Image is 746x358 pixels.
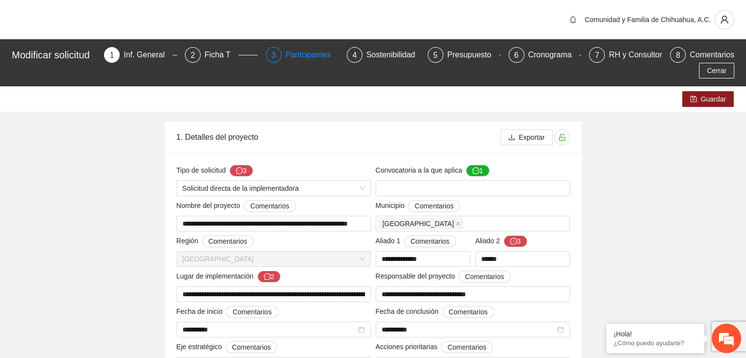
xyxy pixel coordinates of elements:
[191,51,195,59] span: 2
[449,307,488,317] span: Comentarios
[205,47,238,63] div: Ficha T
[715,10,734,29] button: user
[459,271,510,282] button: Responsable del proyecto
[177,306,278,318] span: Fecha de inicio
[177,271,281,282] span: Lugar de implementación
[707,65,726,76] span: Cerrar
[177,123,500,151] div: 1. Detalles del proyecto
[376,271,511,282] span: Responsable del proyecto
[442,306,494,318] button: Fecha de conclusión
[57,121,135,220] span: Estamos en línea.
[472,167,479,175] span: message
[528,47,580,63] div: Cronograma
[555,133,569,141] span: unlock
[614,330,697,338] div: ¡Hola!
[271,51,276,59] span: 3
[519,132,545,143] span: Exportar
[257,271,281,282] button: Lugar de implementación
[124,47,173,63] div: Inf. General
[411,236,449,247] span: Comentarios
[514,51,518,59] span: 6
[110,51,114,59] span: 1
[236,167,243,175] span: message
[232,307,271,317] span: Comentarios
[609,47,678,63] div: RH y Consultores
[433,51,437,59] span: 5
[264,273,271,281] span: message
[177,165,253,177] span: Tipo de solicitud
[182,181,365,196] span: Solicitud directa de la implementadora
[565,12,581,27] button: bell
[670,47,734,63] div: 8Comentarios
[177,200,296,212] span: Nombre del proyecto
[441,341,492,353] button: Acciones prioritarias
[376,306,494,318] span: Fecha de conclusión
[104,47,177,63] div: 1Inf. General
[447,342,486,353] span: Comentarios
[182,252,365,266] span: Chihuahua
[466,165,489,177] button: Convocatoria a la que aplica
[500,129,553,145] button: downloadExportar
[508,134,515,142] span: download
[682,91,734,107] button: saveGuardar
[475,235,527,247] span: Aliado 2
[352,51,357,59] span: 4
[699,63,734,78] button: Cerrar
[5,247,187,281] textarea: Escriba su mensaje y pulse “Intro”
[232,342,271,353] span: Comentarios
[701,94,726,104] span: Guardar
[177,341,278,353] span: Eje estratégico
[676,51,680,59] span: 8
[376,200,460,212] span: Municipio
[554,129,570,145] button: unlock
[285,47,339,63] div: Participantes
[208,236,247,247] span: Comentarios
[715,15,734,24] span: user
[585,16,711,24] span: Comunidad y Familia de Chihuahua, A.C.
[589,47,662,63] div: 7RH y Consultores
[202,235,254,247] button: Región
[230,165,253,177] button: Tipo de solicitud
[244,200,295,212] button: Nombre del proyecto
[226,306,278,318] button: Fecha de inicio
[614,339,697,347] p: ¿Cómo puedo ayudarte?
[366,47,423,63] div: Sostenibilidad
[510,238,517,246] span: message
[378,218,463,230] span: Chihuahua
[404,235,456,247] button: Aliado 1
[250,201,289,211] span: Comentarios
[376,235,456,247] span: Aliado 1
[566,16,580,24] span: bell
[12,47,98,63] div: Modificar solicitud
[177,235,254,247] span: Región
[456,221,461,226] span: close
[383,218,454,229] span: [GEOGRAPHIC_DATA]
[226,341,277,353] button: Eje estratégico
[185,47,258,63] div: 2Ficha T
[465,271,504,282] span: Comentarios
[408,200,460,212] button: Municipio
[51,50,165,63] div: Chatee con nosotros ahora
[690,96,697,103] span: save
[428,47,501,63] div: 5Presupuesto
[376,341,493,353] span: Acciones prioritarias
[595,51,599,59] span: 7
[414,201,453,211] span: Comentarios
[504,235,527,247] button: Aliado 2
[347,47,420,63] div: 4Sostenibilidad
[266,47,339,63] div: 3Participantes
[447,47,499,63] div: Presupuesto
[690,47,734,63] div: Comentarios
[161,5,184,28] div: Minimizar ventana de chat en vivo
[509,47,582,63] div: 6Cronograma
[376,165,489,177] span: Convocatoria a la que aplica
